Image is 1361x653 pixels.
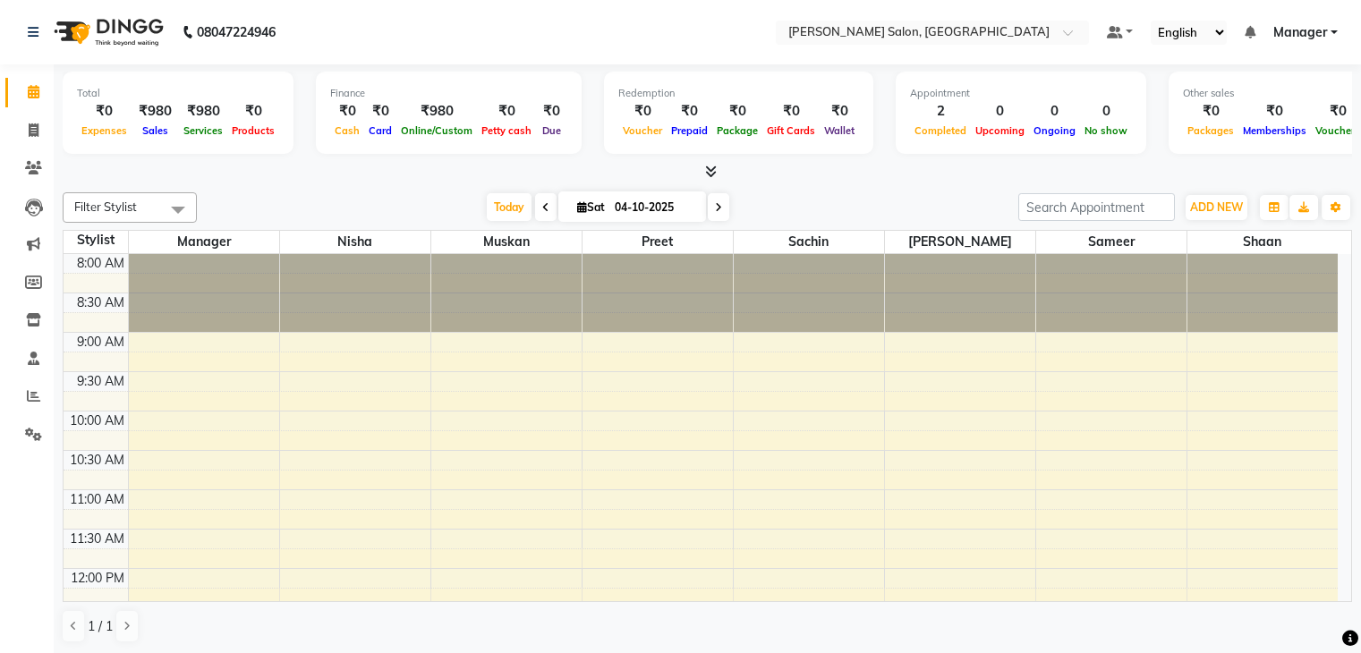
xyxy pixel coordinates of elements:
span: Wallet [820,124,859,137]
span: Completed [910,124,971,137]
div: Stylist [64,231,128,250]
input: Search Appointment [1018,193,1175,221]
span: Muskan [431,231,582,253]
div: Redemption [618,86,859,101]
span: ADD NEW [1190,200,1243,214]
div: Total [77,86,279,101]
input: 2025-10-04 [609,194,699,221]
span: [PERSON_NAME] [885,231,1035,253]
div: ₹980 [179,101,227,122]
span: Package [712,124,762,137]
div: ₹0 [1183,101,1238,122]
div: 8:30 AM [73,293,128,312]
div: 2 [910,101,971,122]
span: No show [1080,124,1132,137]
div: ₹0 [1238,101,1311,122]
span: Ongoing [1029,124,1080,137]
span: Filter Stylist [74,199,137,214]
span: Sachin [734,231,884,253]
div: 0 [1080,101,1132,122]
div: ₹0 [762,101,820,122]
span: Online/Custom [396,124,477,137]
span: Card [364,124,396,137]
span: Due [538,124,566,137]
div: 0 [971,101,1029,122]
div: 12:00 PM [67,569,128,588]
div: ₹0 [477,101,536,122]
span: Services [179,124,227,137]
div: 11:00 AM [66,490,128,509]
div: ₹0 [667,101,712,122]
div: ₹0 [618,101,667,122]
div: ₹0 [227,101,279,122]
span: Sameer [1036,231,1187,253]
div: ₹0 [712,101,762,122]
span: Manager [129,231,279,253]
div: 8:00 AM [73,254,128,273]
span: Preet [583,231,733,253]
div: 10:00 AM [66,411,128,430]
div: ₹0 [77,101,132,122]
div: ₹0 [536,101,567,122]
div: Finance [330,86,567,101]
span: Cash [330,124,364,137]
img: logo [46,7,168,57]
span: Today [487,193,532,221]
span: Products [227,124,279,137]
b: 08047224946 [197,7,276,57]
span: Gift Cards [762,124,820,137]
div: 0 [1029,101,1080,122]
div: ₹0 [820,101,859,122]
span: Sat [573,200,609,214]
span: Petty cash [477,124,536,137]
span: Packages [1183,124,1238,137]
div: 10:30 AM [66,451,128,470]
span: Voucher [618,124,667,137]
span: Expenses [77,124,132,137]
span: Manager [1273,23,1327,42]
span: Nisha [280,231,430,253]
div: 11:30 AM [66,530,128,548]
button: ADD NEW [1186,195,1247,220]
div: Appointment [910,86,1132,101]
div: 9:30 AM [73,372,128,391]
div: ₹980 [132,101,179,122]
span: Prepaid [667,124,712,137]
span: Sales [138,124,173,137]
div: ₹0 [330,101,364,122]
span: Shaan [1187,231,1339,253]
span: Memberships [1238,124,1311,137]
div: ₹980 [396,101,477,122]
div: ₹0 [364,101,396,122]
span: Upcoming [971,124,1029,137]
span: 1 / 1 [88,617,113,636]
div: 9:00 AM [73,333,128,352]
